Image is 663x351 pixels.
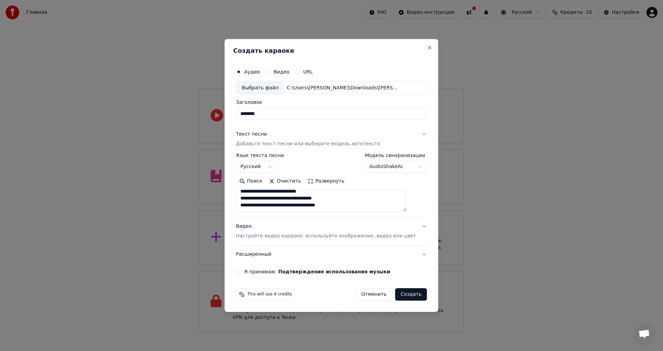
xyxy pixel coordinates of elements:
button: Текст песниДобавьте текст песни или выберите модель автотекста [236,126,427,153]
div: Текст песни [236,131,267,138]
div: Выбрать файл [236,82,284,94]
button: Я принимаю [278,269,390,274]
button: Развернуть [304,176,348,187]
button: Расширенный [236,245,427,263]
p: Добавьте текст песни или выберите модель автотекста [236,141,380,148]
button: Очистить [266,176,305,187]
button: Создать [395,288,427,301]
button: Поиск [236,176,266,187]
div: Текст песниДобавьте текст песни или выберите модель автотекста [236,153,427,217]
label: URL [303,69,313,74]
label: Заголовок [236,100,427,105]
label: Я принимаю [244,269,390,274]
p: Настройте видео караоке: используйте изображение, видео или цвет [236,233,416,240]
span: This will use 4 credits [247,292,292,297]
h2: Создать караоке [233,48,430,54]
div: C:\Users\[PERSON_NAME]\Downloads\[PERSON_NAME]\2012 - Смирись и расслабься!\02. Фанк.mp3 [284,85,401,91]
label: Язык текста песни [236,153,284,158]
label: Аудио [244,69,260,74]
label: Модель синхронизации [365,153,427,158]
label: Видео [273,69,289,74]
div: Видео [236,223,416,240]
button: ВидеоНастройте видео караоке: используйте изображение, видео или цвет [236,218,427,245]
button: Отменить [355,288,392,301]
